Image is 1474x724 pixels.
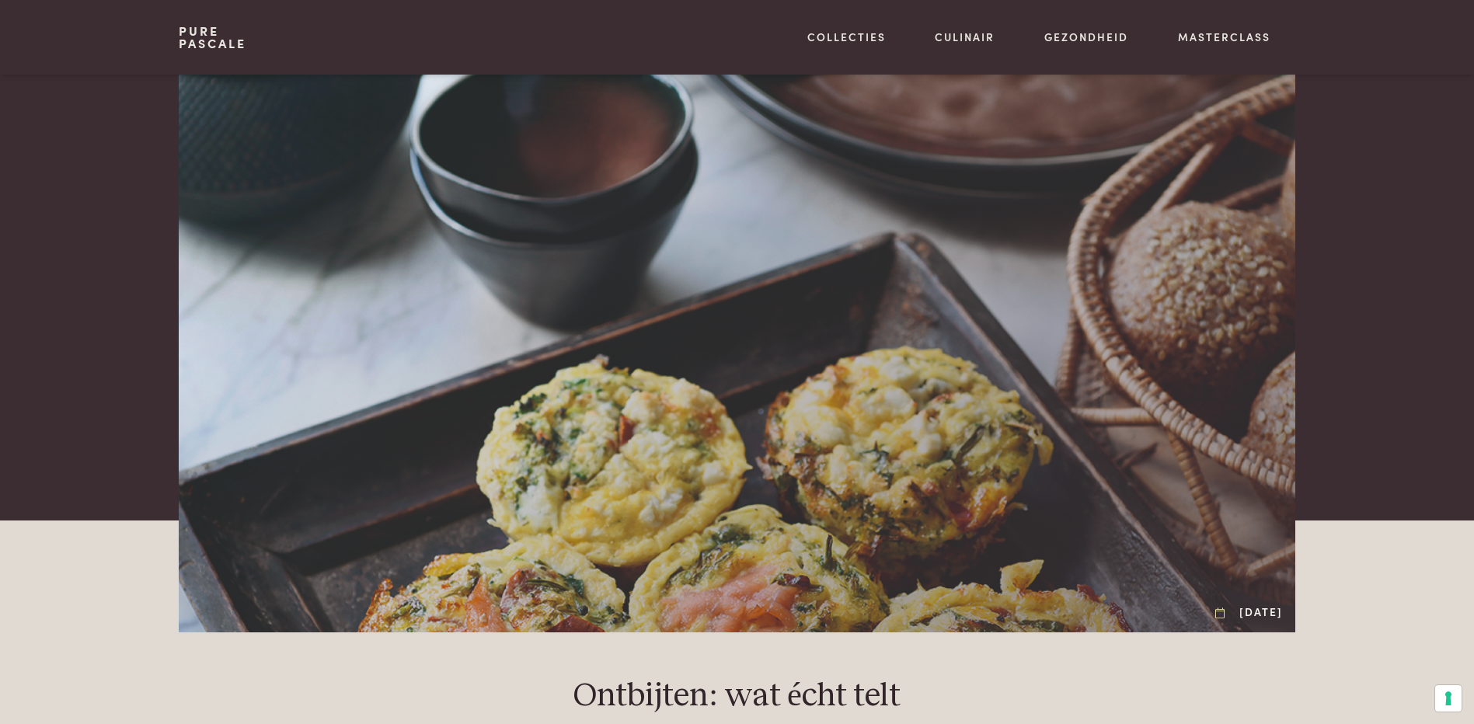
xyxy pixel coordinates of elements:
h1: Ontbijten: wat écht telt [573,676,901,717]
a: Gezondheid [1044,29,1128,45]
div: [DATE] [1215,604,1283,620]
button: Uw voorkeuren voor toestemming voor trackingtechnologieën [1435,685,1462,712]
a: Collecties [807,29,886,45]
a: Masterclass [1178,29,1270,45]
a: Culinair [935,29,995,45]
a: PurePascale [179,25,246,50]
